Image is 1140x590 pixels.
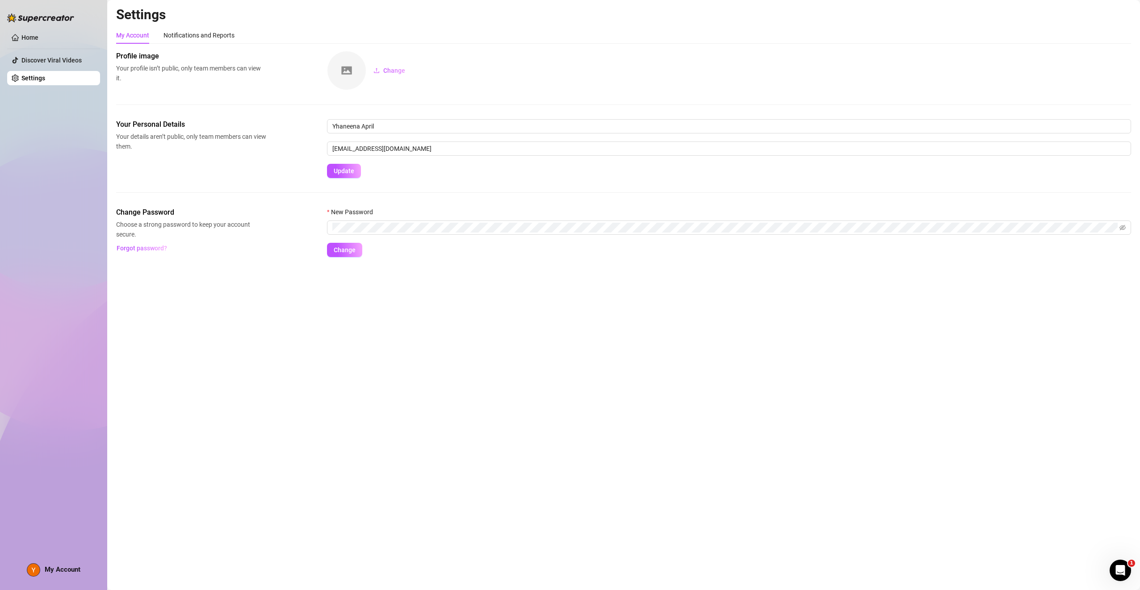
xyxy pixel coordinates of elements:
a: Home [21,34,38,41]
div: Notifications and Reports [163,30,235,40]
a: Settings [21,75,45,82]
button: Change [327,243,362,257]
input: Enter new email [327,141,1131,156]
input: New Password [332,223,1118,233]
h2: Settings [116,6,1131,23]
div: My Account [116,30,149,40]
span: Your details aren’t public, only team members can view them. [116,132,266,151]
span: Choose a strong password to keep your account secure. [116,220,266,239]
a: Discover Viral Videos [21,57,82,64]
span: 1 [1128,560,1135,567]
img: logo-BBDzfeDw.svg [7,13,74,22]
span: upload [373,67,380,74]
button: Update [327,164,361,178]
span: Forgot password? [117,245,167,252]
button: Change [366,63,412,78]
span: eye-invisible [1119,224,1126,231]
iframe: Intercom live chat [1110,560,1131,581]
span: Change Password [116,207,266,218]
label: New Password [327,207,379,217]
input: Enter name [327,119,1131,133]
span: Change [334,246,356,253]
span: Update [334,167,354,175]
button: Forgot password? [116,241,167,255]
span: Your profile isn’t public, only team members can view it. [116,63,266,83]
span: Change [383,67,405,74]
img: ACg8ocJZ1HIdklHBxsHbDRJmy45fHMG9VTBrMlIMm8FgMCDlhpVPzA=s96-c [27,564,40,576]
img: square-placeholder.png [327,51,366,90]
span: Your Personal Details [116,119,266,130]
span: Profile image [116,51,266,62]
span: My Account [45,565,80,573]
